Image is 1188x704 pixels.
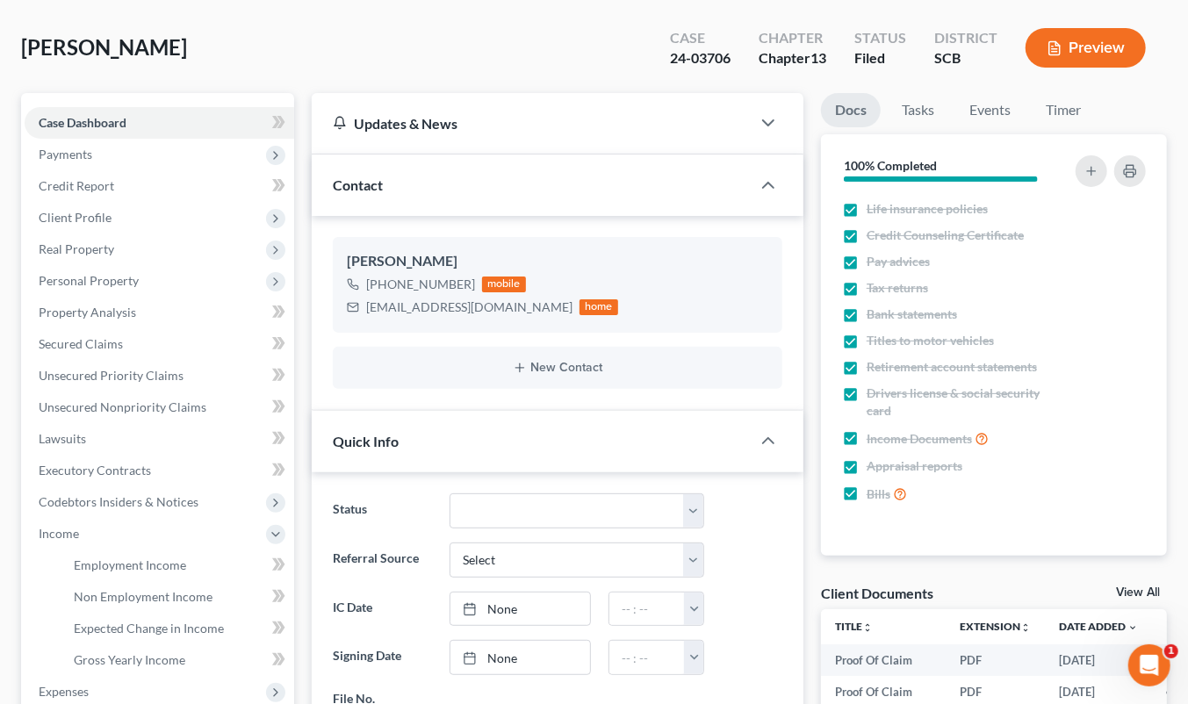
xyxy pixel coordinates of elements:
[39,463,151,478] span: Executory Contracts
[25,360,294,392] a: Unsecured Priority Claims
[1164,644,1178,658] span: 1
[1116,586,1160,599] a: View All
[759,28,826,48] div: Chapter
[580,299,618,315] div: home
[759,48,826,68] div: Chapter
[867,358,1037,376] span: Retirement account statements
[347,361,768,375] button: New Contact
[60,613,294,644] a: Expected Change in Income
[25,107,294,139] a: Case Dashboard
[39,684,89,699] span: Expenses
[867,279,928,297] span: Tax returns
[609,641,685,674] input: -- : --
[867,253,930,270] span: Pay advices
[821,584,933,602] div: Client Documents
[25,392,294,423] a: Unsecured Nonpriority Claims
[39,178,114,193] span: Credit Report
[39,147,92,162] span: Payments
[867,457,962,475] span: Appraisal reports
[835,620,873,633] a: Titleunfold_more
[1026,28,1146,68] button: Preview
[39,273,139,288] span: Personal Property
[934,48,997,68] div: SCB
[1127,622,1138,633] i: expand_more
[333,114,730,133] div: Updates & News
[960,620,1031,633] a: Extensionunfold_more
[867,485,890,503] span: Bills
[450,641,590,674] a: None
[1032,93,1095,127] a: Timer
[888,93,948,127] a: Tasks
[21,34,187,60] span: [PERSON_NAME]
[366,276,475,293] div: [PHONE_NUMBER]
[324,542,441,578] label: Referral Source
[1045,644,1152,676] td: [DATE]
[934,28,997,48] div: District
[854,28,906,48] div: Status
[39,399,206,414] span: Unsecured Nonpriority Claims
[670,48,731,68] div: 24-03706
[39,241,114,256] span: Real Property
[347,251,768,272] div: [PERSON_NAME]
[1128,644,1170,686] iframe: Intercom live chat
[867,332,994,349] span: Titles to motor vehicles
[854,48,906,68] div: Filed
[25,328,294,360] a: Secured Claims
[25,297,294,328] a: Property Analysis
[1059,620,1138,633] a: Date Added expand_more
[844,158,937,173] strong: 100% Completed
[39,526,79,541] span: Income
[867,226,1024,244] span: Credit Counseling Certificate
[867,384,1066,420] span: Drivers license & social security card
[74,589,212,604] span: Non Employment Income
[39,431,86,446] span: Lawsuits
[482,277,526,292] div: mobile
[74,652,185,667] span: Gross Yearly Income
[333,433,399,449] span: Quick Info
[60,550,294,581] a: Employment Income
[60,644,294,676] a: Gross Yearly Income
[1020,622,1031,633] i: unfold_more
[25,423,294,455] a: Lawsuits
[324,592,441,627] label: IC Date
[39,494,198,509] span: Codebtors Insiders & Notices
[60,581,294,613] a: Non Employment Income
[821,644,946,676] td: Proof Of Claim
[609,593,685,626] input: -- : --
[39,210,112,225] span: Client Profile
[821,93,881,127] a: Docs
[946,644,1045,676] td: PDF
[867,305,957,323] span: Bank statements
[25,170,294,202] a: Credit Report
[324,493,441,528] label: Status
[25,455,294,486] a: Executory Contracts
[333,176,383,193] span: Contact
[74,557,186,572] span: Employment Income
[39,336,123,351] span: Secured Claims
[74,621,224,636] span: Expected Change in Income
[39,115,126,130] span: Case Dashboard
[862,622,873,633] i: unfold_more
[324,640,441,675] label: Signing Date
[867,200,988,218] span: Life insurance policies
[867,430,972,448] span: Income Documents
[366,298,572,316] div: [EMAIL_ADDRESS][DOMAIN_NAME]
[810,49,826,66] span: 13
[955,93,1025,127] a: Events
[39,368,184,383] span: Unsecured Priority Claims
[39,305,136,320] span: Property Analysis
[450,593,590,626] a: None
[670,28,731,48] div: Case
